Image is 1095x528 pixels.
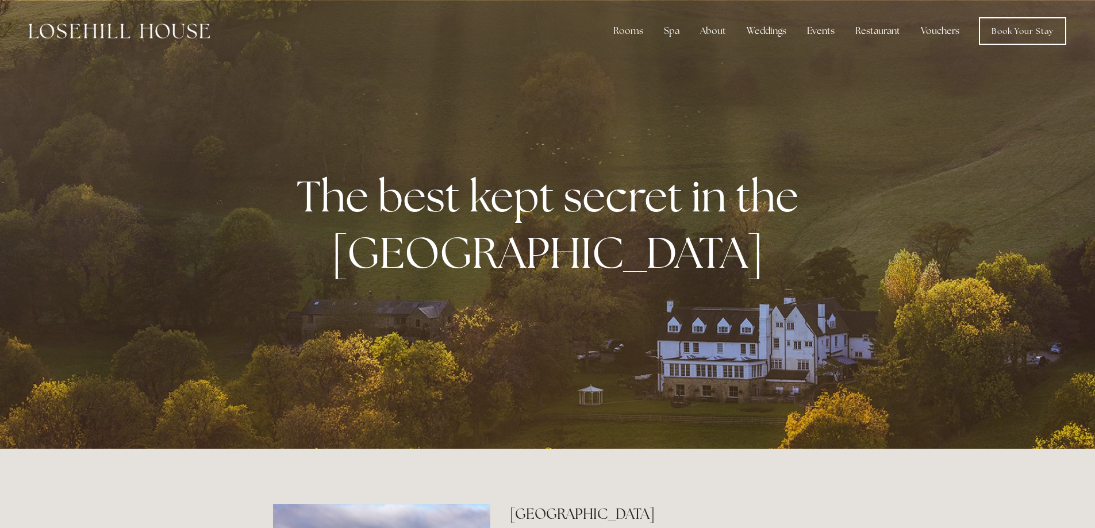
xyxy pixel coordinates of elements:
[912,20,969,43] a: Vouchers
[655,20,689,43] div: Spa
[510,504,822,524] h2: [GEOGRAPHIC_DATA]
[297,168,808,280] strong: The best kept secret in the [GEOGRAPHIC_DATA]
[798,20,844,43] div: Events
[604,20,652,43] div: Rooms
[29,24,210,38] img: Losehill House
[846,20,909,43] div: Restaurant
[979,17,1066,45] a: Book Your Stay
[737,20,796,43] div: Weddings
[691,20,735,43] div: About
